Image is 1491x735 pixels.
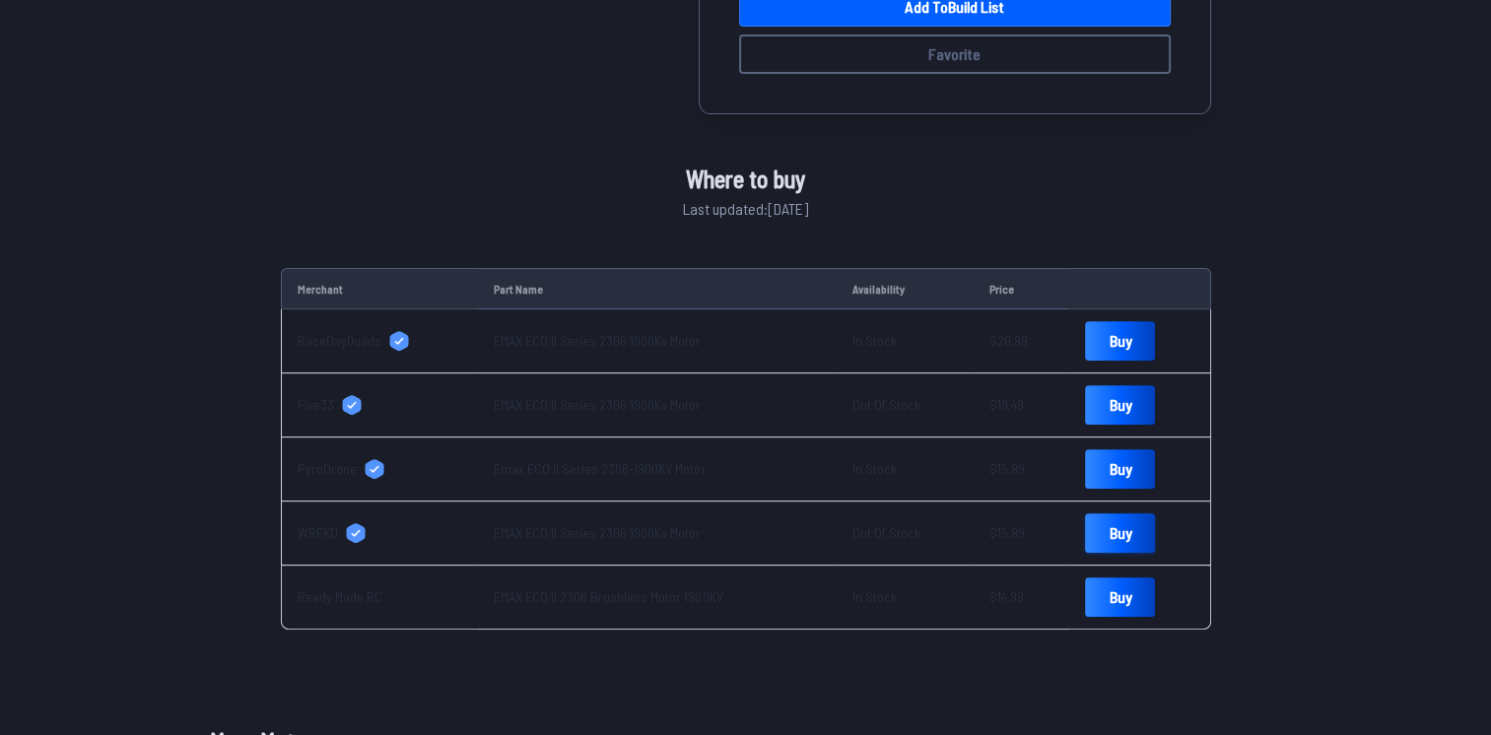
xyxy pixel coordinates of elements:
[1085,577,1155,617] a: Buy
[837,566,974,630] td: In Stock
[974,373,1070,437] td: $19.49
[1085,321,1155,361] a: Buy
[974,268,1070,309] td: Price
[1085,513,1155,553] a: Buy
[974,437,1070,501] td: $15.99
[837,309,974,373] td: In Stock
[974,501,1070,566] td: $15.99
[478,268,836,309] td: Part Name
[1085,449,1155,489] a: Buy
[298,459,357,479] span: PyroDrone
[494,524,701,541] a: EMAX ECO II Series 2306 1900Kv Motor
[298,395,463,415] a: Five33
[298,395,334,415] span: Five33
[281,268,479,309] td: Merchant
[298,331,463,351] a: RaceDayQuads
[739,34,1171,74] button: Favorite
[494,396,701,413] a: EMAX ECO II Series 2306 1900Kv Motor
[494,588,722,605] a: EMAX ECO II 2306 Brushless Motor 1900KV
[298,523,463,543] a: WREKD
[1085,385,1155,425] a: Buy
[298,587,382,607] span: Ready Made RC
[298,587,463,607] a: Ready Made RC
[298,331,381,351] span: RaceDayQuads
[298,523,338,543] span: WREKD
[298,459,463,479] a: PyroDrone
[494,332,701,349] a: EMAX ECO II Series 2306 1900Kv Motor
[974,309,1070,373] td: $20.99
[494,460,706,477] a: Emax ECO II Series 2306-1900KV Motor
[837,268,974,309] td: Availability
[683,197,808,221] span: Last updated: [DATE]
[837,501,974,566] td: Out Of Stock
[837,373,974,437] td: Out Of Stock
[837,437,974,501] td: In Stock
[974,566,1070,630] td: $14.99
[686,162,805,197] span: Where to buy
